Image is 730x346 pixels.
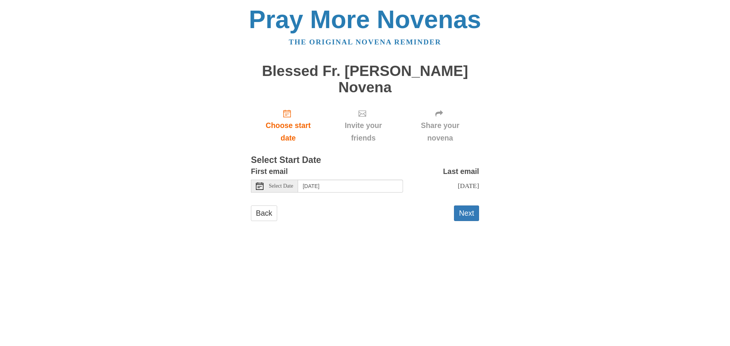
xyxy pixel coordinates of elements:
[251,103,325,148] a: Choose start date
[458,182,479,190] span: [DATE]
[325,103,401,148] div: Click "Next" to confirm your start date first.
[251,205,277,221] a: Back
[251,155,479,165] h3: Select Start Date
[269,183,293,189] span: Select Date
[251,165,288,178] label: First email
[289,38,441,46] a: The original novena reminder
[333,119,394,144] span: Invite your friends
[454,205,479,221] button: Next
[249,5,481,33] a: Pray More Novenas
[409,119,471,144] span: Share your novena
[259,119,318,144] span: Choose start date
[401,103,479,148] div: Click "Next" to confirm your start date first.
[443,165,479,178] label: Last email
[251,63,479,95] h1: Blessed Fr. [PERSON_NAME] Novena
